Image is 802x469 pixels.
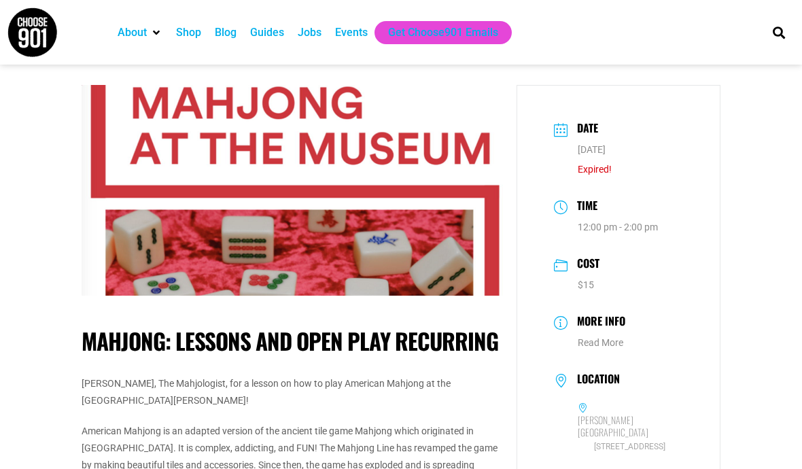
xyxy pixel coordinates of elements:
p: [PERSON_NAME], The Mahjologist, for a lesson on how to play American Mahjong at the [GEOGRAPHIC_D... [82,375,503,409]
a: Events [335,24,368,41]
h3: More Info [570,313,625,332]
div: About [111,21,169,44]
a: Blog [215,24,237,41]
a: Guides [250,24,284,41]
a: Get Choose901 Emails [388,24,498,41]
img: Mahjong tiles scattered on a red velvet surface with the text "Mahjong at the Museum: Lessons & O... [82,85,503,296]
h3: Cost [570,255,599,275]
a: Jobs [298,24,321,41]
div: Search [767,21,790,44]
span: [DATE] [578,144,606,155]
nav: Main nav [111,21,750,44]
span: Expired! [578,164,612,175]
a: Shop [176,24,201,41]
span: [STREET_ADDRESS] [578,440,683,453]
h3: Time [570,197,597,217]
h6: [PERSON_NAME][GEOGRAPHIC_DATA] [578,414,683,438]
h1: Mahjong: Lessons and Open Play Recurring [82,328,503,355]
abbr: 12:00 pm - 2:00 pm [578,222,658,232]
a: Read More [578,337,623,348]
a: About [118,24,147,41]
h3: Date [570,120,598,139]
dd: $15 [554,278,683,292]
h3: Location [570,372,620,389]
